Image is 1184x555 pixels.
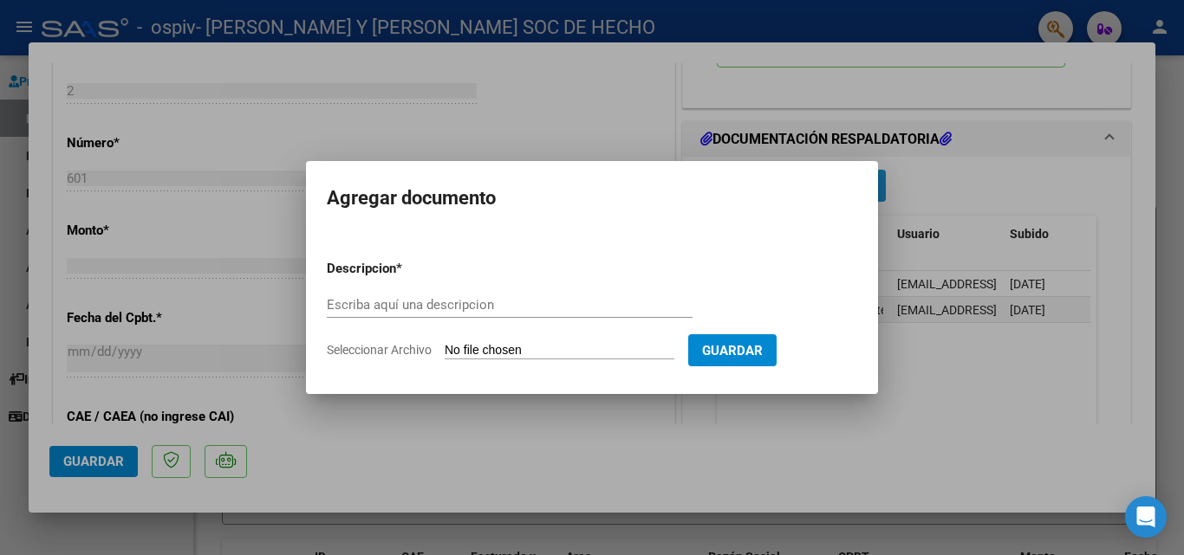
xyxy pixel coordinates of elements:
[327,343,432,357] span: Seleccionar Archivo
[327,182,857,215] h2: Agregar documento
[702,343,763,358] span: Guardar
[688,334,777,366] button: Guardar
[1125,496,1167,538] div: Open Intercom Messenger
[327,259,486,279] p: Descripcion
